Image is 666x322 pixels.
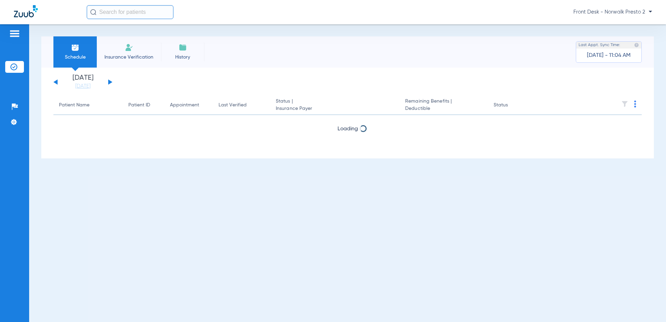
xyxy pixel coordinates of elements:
[59,102,89,109] div: Patient Name
[405,105,482,112] span: Deductible
[128,102,150,109] div: Patient ID
[631,289,666,322] iframe: Chat Widget
[338,126,358,132] span: Loading
[90,9,96,15] img: Search Icon
[166,54,199,61] span: History
[179,43,187,52] img: History
[400,96,488,115] th: Remaining Benefits |
[579,42,620,49] span: Last Appt. Sync Time:
[128,102,159,109] div: Patient ID
[621,101,628,107] img: filter.svg
[219,102,247,109] div: Last Verified
[276,105,394,112] span: Insurance Payer
[488,96,535,115] th: Status
[62,75,104,90] li: [DATE]
[59,102,117,109] div: Patient Name
[170,102,199,109] div: Appointment
[71,43,79,52] img: Schedule
[102,54,156,61] span: Insurance Verification
[125,43,133,52] img: Manual Insurance Verification
[62,83,104,90] a: [DATE]
[59,54,92,61] span: Schedule
[170,102,207,109] div: Appointment
[573,9,652,16] span: Front Desk - Norwalk Presto 2
[219,102,265,109] div: Last Verified
[9,29,20,38] img: hamburger-icon
[587,52,631,59] span: [DATE] - 11:04 AM
[87,5,173,19] input: Search for patients
[634,43,639,47] img: last sync help info
[270,96,400,115] th: Status |
[634,101,636,107] img: group-dot-blue.svg
[14,5,38,17] img: Zuub Logo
